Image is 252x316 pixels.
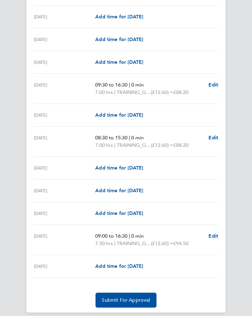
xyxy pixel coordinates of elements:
[117,89,151,96] span: TRAINING_GROUND_STEWARDING
[34,81,95,96] div: [DATE]
[131,82,144,88] span: 0 min
[95,89,113,95] span: 7.00 hrs
[131,233,144,239] span: 0 min
[34,36,95,43] div: [DATE]
[95,233,128,239] span: 09:00 to 16:30
[117,142,151,149] span: TRAINING_GROUND_STEWARDING
[151,89,173,95] span: (£12.60) =
[102,297,150,303] span: Submit For Approval
[95,142,113,148] span: 7.00 hrs
[34,134,95,149] div: [DATE]
[34,58,95,66] div: [DATE]
[208,232,218,240] a: Edit
[151,240,173,246] span: (£12.60) =
[95,240,113,246] span: 7.50 hrs
[95,263,143,270] a: Add time for [DATE]
[129,82,130,88] span: |
[95,59,143,65] span: Add time for [DATE]
[95,58,143,66] a: Add time for [DATE]
[208,81,218,89] a: Edit
[151,142,173,148] span: (£12.60) =
[208,135,218,141] span: Edit
[173,142,189,148] span: £88.20
[34,263,95,270] div: [DATE]
[96,293,156,308] button: Submit For Approval
[34,111,95,119] div: [DATE]
[95,36,143,42] span: Add time for [DATE]
[114,89,115,95] span: |
[129,135,130,141] span: |
[131,135,144,141] span: 0 min
[129,233,130,239] span: |
[95,263,143,269] span: Add time for [DATE]
[34,164,95,172] div: [DATE]
[95,36,143,43] a: Add time for [DATE]
[95,210,143,216] span: Add time for [DATE]
[34,13,95,21] div: [DATE]
[95,13,143,21] a: Add time for [DATE]
[208,82,218,88] span: Edit
[34,210,95,217] div: [DATE]
[114,142,115,148] span: |
[95,210,143,217] a: Add time for [DATE]
[95,111,143,119] a: Add time for [DATE]
[95,164,143,172] a: Add time for [DATE]
[117,240,151,247] span: TRAINING_GROUND_STEWARDING
[114,240,115,246] span: |
[34,232,95,247] div: [DATE]
[173,89,189,95] span: £88.20
[34,187,95,194] div: [DATE]
[95,188,143,193] span: Add time for [DATE]
[95,165,143,171] span: Add time for [DATE]
[95,187,143,194] a: Add time for [DATE]
[95,14,143,20] span: Add time for [DATE]
[95,112,143,118] span: Add time for [DATE]
[95,135,128,141] span: 08:30 to 15:30
[173,240,189,246] span: £94.50
[208,134,218,142] a: Edit
[208,233,218,239] span: Edit
[95,82,128,88] span: 09:30 to 16:30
